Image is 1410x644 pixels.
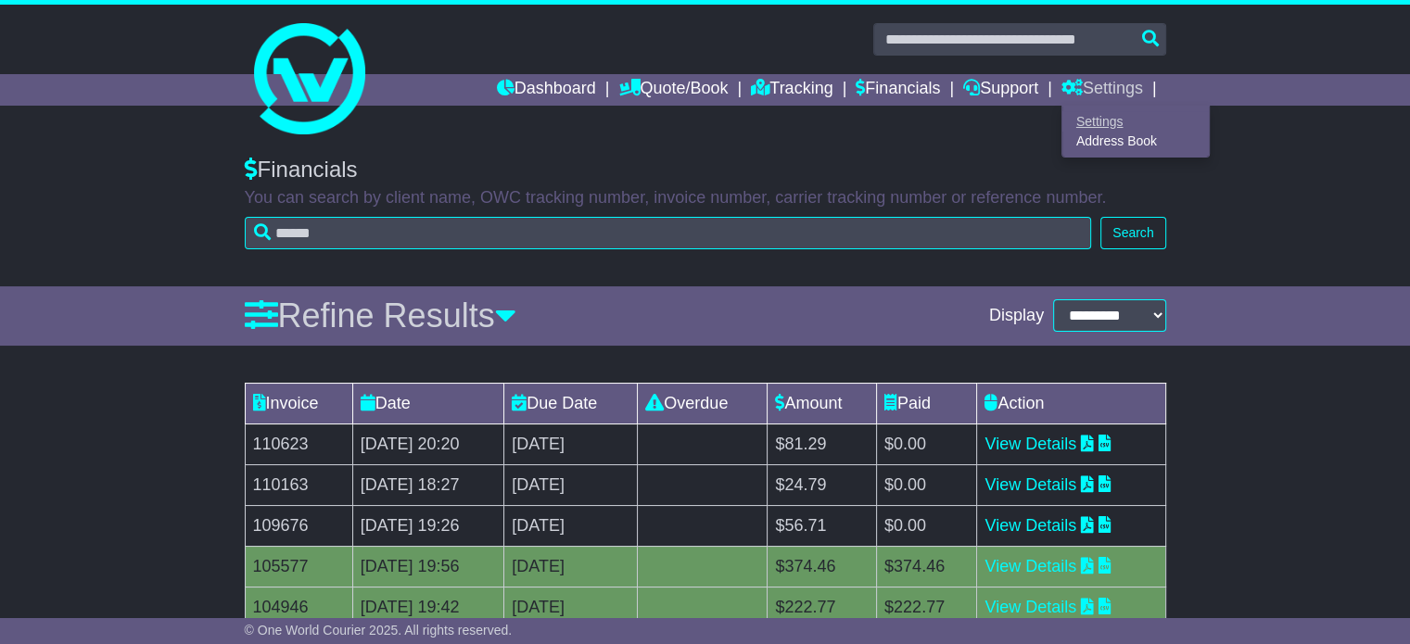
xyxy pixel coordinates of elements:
p: You can search by client name, OWC tracking number, invoice number, carrier tracking number or re... [245,188,1166,208]
td: [DATE] [504,546,638,587]
a: View Details [984,516,1076,535]
td: 109676 [245,505,352,546]
td: [DATE] 19:42 [352,587,503,627]
td: 105577 [245,546,352,587]
td: Amount [768,383,877,423]
a: Financials [856,74,940,106]
td: Paid [876,383,976,423]
button: Search [1100,217,1165,249]
td: $81.29 [768,423,877,464]
td: $0.00 [876,423,976,464]
td: [DATE] [504,464,638,505]
a: View Details [984,557,1076,575]
span: © One World Courier 2025. All rights reserved. [245,623,513,638]
a: Dashboard [497,74,596,106]
td: $24.79 [768,464,877,505]
a: Refine Results [245,297,516,335]
td: [DATE] 19:26 [352,505,503,546]
td: $56.71 [768,505,877,546]
td: $222.77 [768,587,877,627]
a: Address Book [1062,132,1209,152]
td: [DATE] [504,423,638,464]
td: $0.00 [876,505,976,546]
td: $0.00 [876,464,976,505]
a: View Details [984,598,1076,616]
td: 110163 [245,464,352,505]
td: [DATE] 18:27 [352,464,503,505]
td: Action [977,383,1165,423]
td: [DATE] 19:56 [352,546,503,587]
td: $222.77 [876,587,976,627]
span: Display [989,306,1044,326]
a: Settings [1062,111,1209,132]
td: $374.46 [876,546,976,587]
td: 104946 [245,587,352,627]
div: Quote/Book [1061,106,1210,158]
td: Date [352,383,503,423]
td: Invoice [245,383,352,423]
td: Overdue [638,383,768,423]
div: Financials [245,157,1166,183]
td: [DATE] [504,505,638,546]
a: Settings [1061,74,1143,106]
td: [DATE] [504,587,638,627]
td: 110623 [245,423,352,464]
td: [DATE] 20:20 [352,423,503,464]
a: View Details [984,475,1076,494]
td: Due Date [504,383,638,423]
a: Support [963,74,1038,106]
a: Tracking [751,74,832,106]
a: View Details [984,435,1076,453]
a: Quote/Book [618,74,728,106]
td: $374.46 [768,546,877,587]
